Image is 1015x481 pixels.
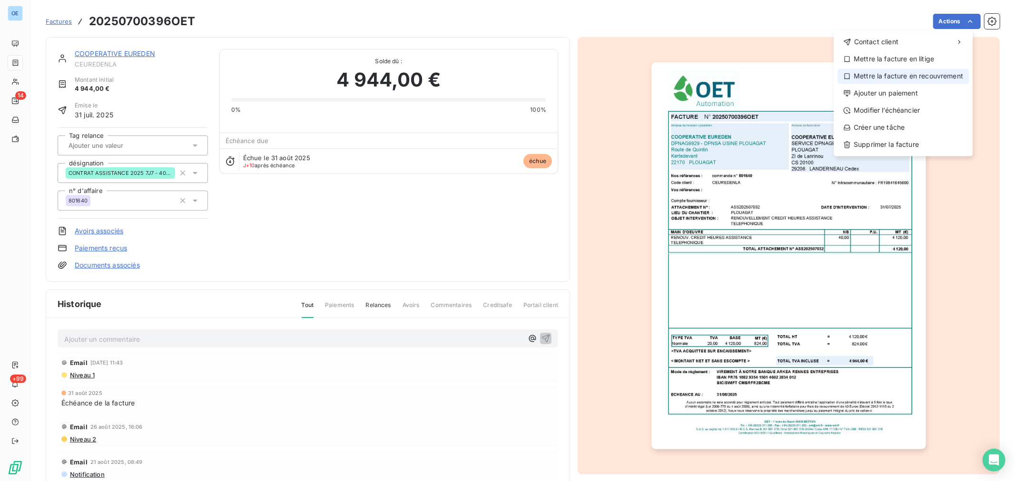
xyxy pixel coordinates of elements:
div: Actions [834,30,973,156]
div: Ajouter un paiement [838,86,969,101]
div: Mettre la facture en recouvrement [838,68,969,84]
div: Créer une tâche [838,120,969,135]
div: Supprimer la facture [838,137,969,152]
div: Modifier l’échéancier [838,103,969,118]
span: Contact client [854,37,898,47]
div: Mettre la facture en litige [838,51,969,67]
